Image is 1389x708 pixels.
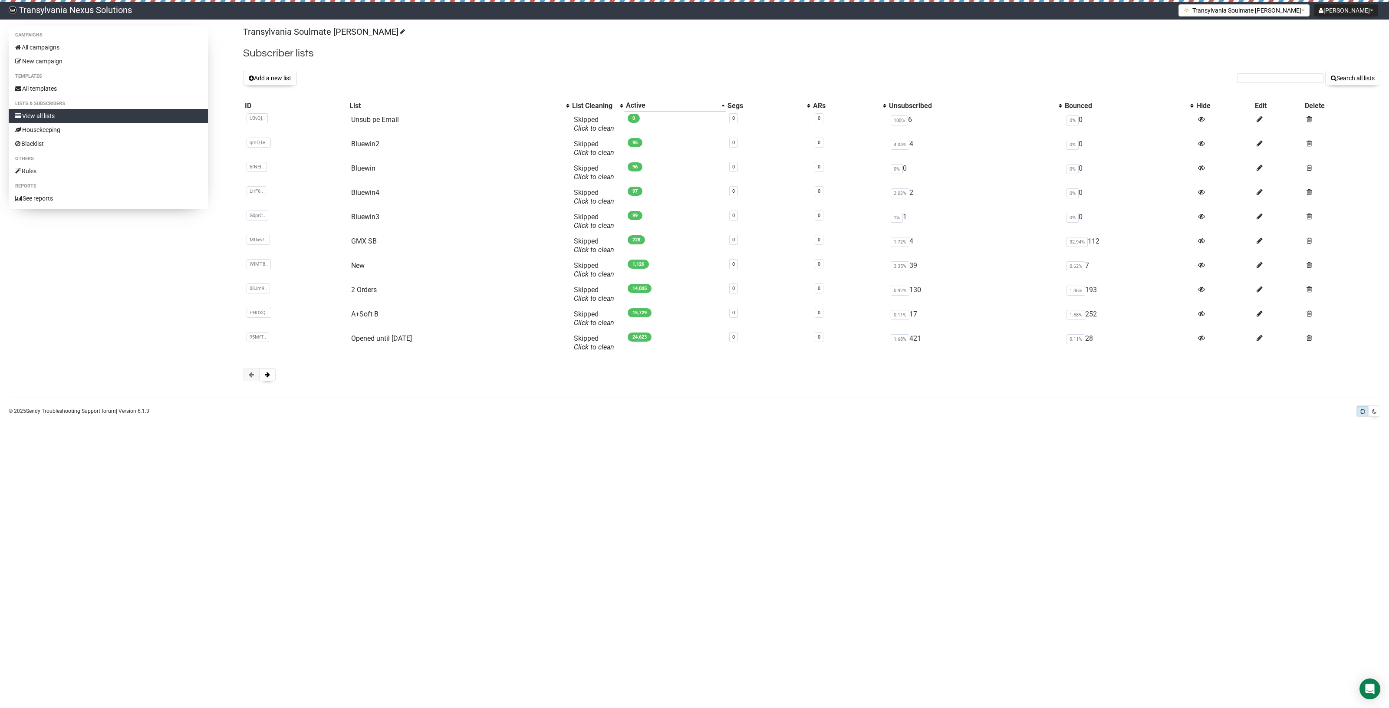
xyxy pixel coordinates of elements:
[726,99,812,112] th: Segs: No sort applied, activate to apply an ascending sort
[818,188,820,194] a: 0
[574,213,614,230] span: Skipped
[574,188,614,205] span: Skipped
[574,140,614,157] span: Skipped
[732,310,735,316] a: 0
[1066,310,1085,320] span: 1.58%
[351,140,379,148] a: Bluewin2
[887,112,1063,136] td: 6
[247,138,271,148] span: qmQTe..
[574,343,614,351] a: Click to clean
[813,102,879,110] div: ARs
[1066,140,1079,150] span: 0%
[9,40,208,54] a: All campaigns
[574,164,614,181] span: Skipped
[732,140,735,145] a: 0
[574,115,614,132] span: Skipped
[732,261,735,267] a: 0
[891,115,908,125] span: 100%
[818,334,820,340] a: 0
[818,115,820,121] a: 0
[574,294,614,303] a: Click to clean
[26,408,40,414] a: Sendy
[1063,99,1195,112] th: Bounced: No sort applied, activate to apply an ascending sort
[732,164,735,170] a: 0
[1066,115,1079,125] span: 0%
[1178,4,1310,16] button: Transylvania Soulmate [PERSON_NAME]
[628,284,652,293] span: 14,005
[574,334,614,351] span: Skipped
[1255,102,1301,110] div: Edit
[891,188,909,198] span: 2.02%
[887,306,1063,331] td: 17
[626,101,717,110] div: Active
[1314,4,1378,16] button: [PERSON_NAME]
[1325,71,1380,86] button: Search all lists
[887,234,1063,258] td: 4
[351,213,379,221] a: Bluewin3
[628,333,652,342] span: 24,623
[247,211,268,221] span: G0prC..
[9,123,208,137] a: Housekeeping
[247,235,270,245] span: MUx67..
[891,286,909,296] span: 0.92%
[351,286,377,294] a: 2 Orders
[9,109,208,123] a: View all lists
[891,237,909,247] span: 1.72%
[887,161,1063,185] td: 0
[9,154,208,164] li: Others
[574,148,614,157] a: Click to clean
[628,162,642,171] span: 96
[247,332,269,342] span: 95MfT..
[887,136,1063,161] td: 4
[1063,161,1195,185] td: 0
[574,310,614,327] span: Skipped
[574,261,614,278] span: Skipped
[887,99,1063,112] th: Unsubscribed: No sort applied, activate to apply an ascending sort
[1063,282,1195,306] td: 193
[574,221,614,230] a: Click to clean
[82,408,116,414] a: Support forum
[1196,102,1251,110] div: Hide
[887,282,1063,306] td: 130
[572,102,616,110] div: List Cleaning
[891,334,909,344] span: 1.68%
[891,261,909,271] span: 3.35%
[243,71,297,86] button: Add a new list
[9,6,16,14] img: 586cc6b7d8bc403f0c61b981d947c989
[1253,99,1303,112] th: Edit: No sort applied, sorting is disabled
[9,99,208,109] li: Lists & subscribers
[349,102,562,110] div: List
[243,46,1380,61] h2: Subscriber lists
[628,187,642,196] span: 97
[9,164,208,178] a: Rules
[732,237,735,243] a: 0
[1063,306,1195,331] td: 252
[1066,334,1085,344] span: 0.11%
[891,140,909,150] span: 4.04%
[811,99,887,112] th: ARs: No sort applied, activate to apply an ascending sort
[887,331,1063,355] td: 421
[887,258,1063,282] td: 39
[351,334,412,342] a: Opened until [DATE]
[818,310,820,316] a: 0
[891,213,903,223] span: 1%
[1063,234,1195,258] td: 112
[574,237,614,254] span: Skipped
[247,283,270,293] span: 08Jm9..
[1065,102,1186,110] div: Bounced
[1063,331,1195,355] td: 28
[247,162,267,172] span: 6fNEI..
[887,185,1063,209] td: 2
[1063,258,1195,282] td: 7
[1063,136,1195,161] td: 0
[574,286,614,303] span: Skipped
[570,99,624,112] th: List Cleaning: No sort applied, activate to apply an ascending sort
[628,138,642,147] span: 95
[1359,678,1380,699] div: Open Intercom Messenger
[351,164,375,172] a: Bluewin
[351,115,399,124] a: Unsub pe Email
[1183,7,1190,13] img: 1.png
[628,114,640,123] span: 0
[818,237,820,243] a: 0
[628,308,652,317] span: 15,729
